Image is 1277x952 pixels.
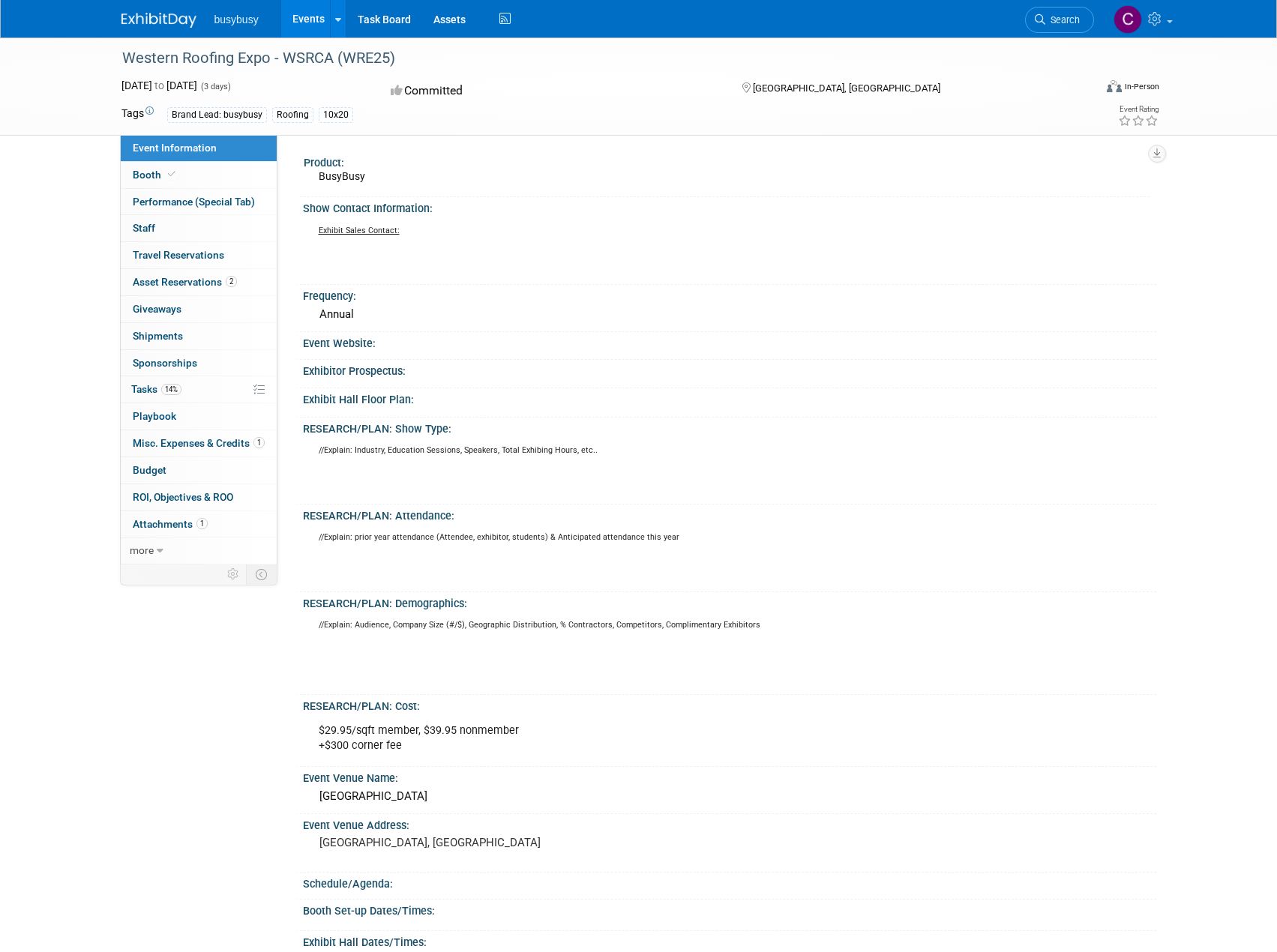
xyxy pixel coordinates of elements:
img: ExhibitDay [121,13,196,28]
div: Event Rating [1118,106,1159,113]
a: Travel Reservations [121,242,277,268]
div: [GEOGRAPHIC_DATA] [314,785,1145,808]
div: Exhibit Hall Floor Plan: [303,388,1156,407]
span: BusyBusy [319,170,365,182]
span: [DATE] [DATE] [121,79,197,91]
span: Travel Reservations [133,249,224,261]
a: ROI, Objectives & ROO [121,484,277,510]
span: 1 [196,518,208,529]
span: Giveaways [133,303,181,315]
span: busybusy [214,13,259,25]
div: $29.95/sqft member, $39.95 nonmember +$300 corner fee [308,716,990,761]
div: Event Format [1006,78,1160,100]
a: Budget [121,457,277,483]
a: Giveaways [121,296,277,322]
pre: [GEOGRAPHIC_DATA], [GEOGRAPHIC_DATA] [319,836,642,849]
a: Playbook [121,403,277,430]
span: ROI, Objectives & ROO [133,491,233,503]
a: Event Information [121,135,277,161]
span: Event Information [133,142,217,154]
sup: //Explain: Audience, Company Size (#/$), Geographic Distribution, % Contractors, Competitors, Com... [319,620,760,630]
span: more [130,544,154,556]
img: Collin Larson [1114,5,1142,34]
a: Attachments1 [121,511,277,537]
a: Asset Reservations2 [121,269,277,295]
span: to [152,79,166,91]
span: Shipments [133,330,183,342]
div: RESEARCH/PLAN: Cost: [303,695,1156,714]
div: Western Roofing Expo - WSRCA (WRE25) [117,45,1072,72]
div: Product: [304,151,1150,170]
a: Booth [121,162,277,188]
a: Sponsorships [121,350,277,376]
div: Event Venue Address: [303,814,1156,833]
a: Search [1025,7,1094,33]
div: Event Venue Name: [303,767,1156,786]
a: Staff [121,215,277,241]
span: 1 [253,437,265,448]
div: In-Person [1124,81,1159,92]
span: (3 days) [199,82,231,91]
span: Playbook [133,410,176,422]
span: Misc. Expenses & Credits [133,437,265,449]
span: Search [1045,14,1080,25]
span: Attachments [133,518,208,530]
span: Tasks [131,383,181,395]
div: RESEARCH/PLAN: Demographics: [303,592,1156,611]
div: Committed [386,78,718,104]
div: Frequency: [303,285,1156,304]
sup: //Explain: Industry, Education Sessions, Speakers, Total Exhibing Hours, etc.. [319,445,598,455]
span: Booth [133,169,178,181]
div: Exhibitor Prospectus: [303,360,1156,379]
div: Event Website: [303,332,1156,351]
sup: //Explain: prior year attendance (Attendee, exhibitor, students) & Anticipated attendance this year [319,532,679,542]
a: Misc. Expenses & Credits1 [121,430,277,457]
td: Personalize Event Tab Strip [220,564,247,584]
span: Staff [133,222,155,234]
td: Toggle Event Tabs [246,564,277,584]
div: Exhibit Hall Dates/Times: [303,931,1156,950]
div: Show Contact Information: [303,197,1156,216]
div: Schedule/Agenda: [303,873,1156,891]
td: Tags [121,106,154,123]
div: 10x20 [319,107,353,123]
div: RESEARCH/PLAN: Show Type: [303,418,1156,436]
div: Roofing [272,107,313,123]
div: Brand Lead: busybusy [167,107,267,123]
div: RESEARCH/PLAN: Attendance: [303,504,1156,523]
span: 14% [161,384,181,395]
a: Shipments [121,323,277,349]
span: Sponsorships [133,357,197,369]
i: Booth reservation complete [168,170,175,178]
img: Format-Inperson.png [1107,80,1122,92]
a: Tasks14% [121,376,277,403]
u: Exhibit Sales Contact: [319,226,400,235]
a: Performance (Special Tab) [121,189,277,215]
div: Annual [314,303,1145,326]
div: Booth Set-up Dates/Times: [303,900,1156,918]
span: [GEOGRAPHIC_DATA], [GEOGRAPHIC_DATA] [753,82,940,94]
span: Asset Reservations [133,276,237,288]
span: Budget [133,464,166,476]
span: 2 [226,276,237,287]
span: Performance (Special Tab) [133,196,255,208]
a: more [121,537,277,564]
